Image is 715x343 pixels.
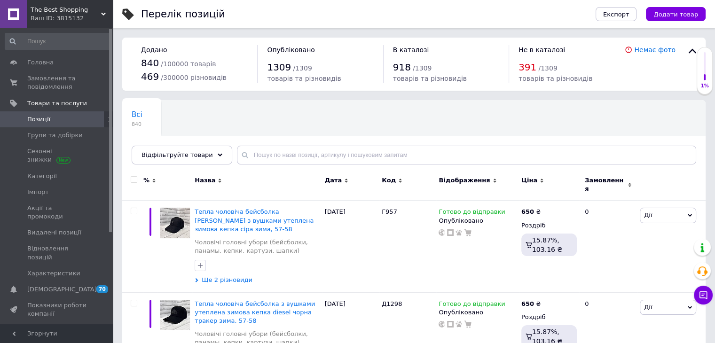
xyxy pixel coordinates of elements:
div: 0 [579,201,637,292]
span: 15.87%, 103.16 ₴ [532,236,562,253]
span: / 1309 [413,64,432,72]
button: Експорт [596,7,637,21]
span: 840 [141,57,159,69]
div: [DATE] [322,201,379,292]
span: / 100000 товарів [161,60,216,68]
span: Готово до відправки [439,300,505,310]
div: Опубліковано [439,308,516,317]
span: Групи та добірки [27,131,83,140]
span: Додано [141,46,167,54]
span: 391 [519,62,536,73]
span: % [143,176,149,185]
div: Ваш ID: 3815132 [31,14,113,23]
span: 1309 [267,62,291,73]
a: Немає фото [634,46,676,54]
span: товарів та різновидів [393,75,467,82]
span: Дії [644,211,652,218]
span: Головна [27,58,54,67]
span: / 1309 [538,64,557,72]
button: Чат з покупцем [694,286,713,304]
span: Характеристики [27,269,80,278]
span: Д1298 [382,300,402,307]
span: Готово до відправки [439,208,505,218]
span: Експорт [603,11,629,18]
span: 840 [132,121,142,128]
span: Не в каталозі [519,46,565,54]
div: ₴ [521,208,541,216]
span: Замовлення [585,176,625,193]
button: Додати товар [646,7,706,21]
span: Ціна [521,176,537,185]
div: Перелік позицій [141,9,225,19]
a: Тепла чоловіча бейсболка [PERSON_NAME] з вушками утеплена зимова кепка сіра зима, 57-58 [195,208,314,232]
span: / 300000 різновидів [161,74,227,81]
span: Позиції [27,115,50,124]
span: Дії [644,304,652,311]
span: Сезонні знижки [27,147,87,164]
span: товарів та різновидів [519,75,592,82]
span: Показники роботи компанії [27,301,87,318]
span: Товари та послуги [27,99,87,108]
div: Роздріб [521,313,577,321]
b: 650 [521,300,534,307]
span: 469 [141,71,159,82]
span: Опубліковано [267,46,315,54]
span: Додати товар [653,11,698,18]
span: В каталозі [393,46,429,54]
span: Дата [325,176,342,185]
span: Видалені позиції [27,228,81,237]
span: Відображення [439,176,490,185]
b: 650 [521,208,534,215]
span: Замовлення та повідомлення [27,74,87,91]
span: Всі [132,110,142,119]
input: Пошук [5,33,111,50]
a: Тепла чоловіча бейсболка з вушками утеплена зимова кепка diesel чорна тракер зима, 57-58 [195,300,315,324]
div: 1% [697,83,712,89]
span: Г957 [382,208,397,215]
span: / 1309 [293,64,312,72]
span: товарів та різновидів [267,75,341,82]
span: Відфільтруйте товари [141,151,213,158]
span: Назва [195,176,215,185]
span: Код [382,176,396,185]
span: 70 [96,285,108,293]
span: The Best Shopping [31,6,101,14]
span: Відновлення позицій [27,244,87,261]
div: Роздріб [521,221,577,230]
span: [DEMOGRAPHIC_DATA] [27,285,97,294]
span: Акції та промокоди [27,204,87,221]
img: Теплая мужская бейсболка с ушками утепленная зимняя кепка diesel черная тракер зима, 57-58 [160,300,190,330]
input: Пошук по назві позиції, артикулу і пошуковим запитам [237,146,696,164]
span: Категорії [27,172,57,180]
span: Імпорт [27,188,49,196]
div: ₴ [521,300,541,308]
img: Теплая мужская бейсболка GANT с ушками утепленная зимняя кепка серая зима, 57-58 [160,208,190,238]
span: Ще 2 різновиди [202,276,252,285]
div: Опубліковано [439,217,516,225]
a: Чоловічі головні убори (бейсболки, панамы, кепки, картузи, шапки) [195,238,320,255]
span: 918 [393,62,411,73]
